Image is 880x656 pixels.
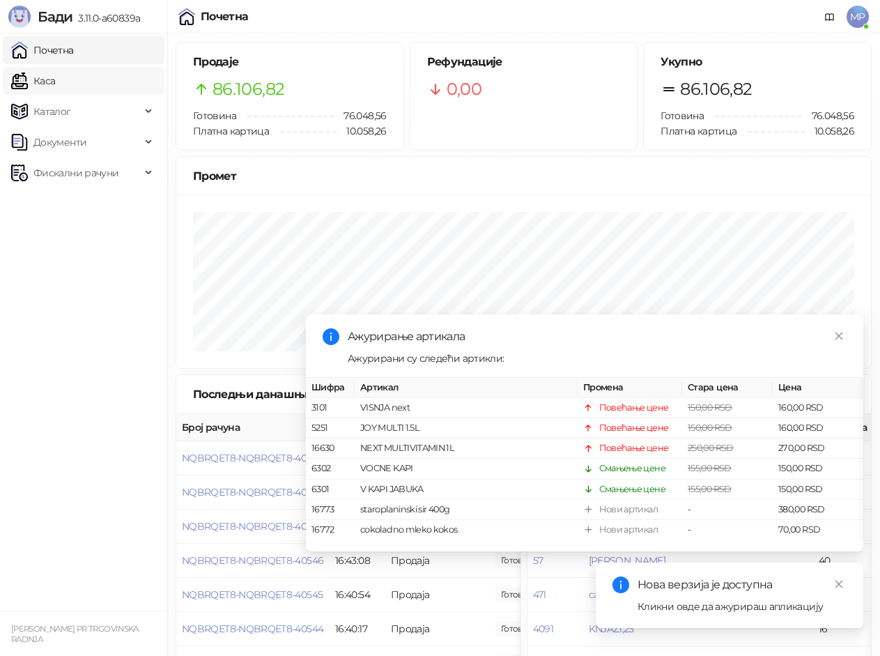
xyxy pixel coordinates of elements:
[427,54,621,70] h5: Рефундације
[330,612,385,646] td: 16:40:17
[385,612,490,646] td: Продаја
[182,588,323,601] button: NQBRQET8-NQBRQET8-40545
[193,109,236,122] span: Готовина
[355,418,578,438] td: JOY MULTI 1.5L
[355,480,578,500] td: V KAPI JABUKA
[33,128,86,156] span: Документи
[182,554,323,567] button: NQBRQET8-NQBRQET8-40546
[773,459,863,479] td: 150,00 RSD
[599,421,669,435] div: Повећање цене
[11,36,74,64] a: Почетна
[682,520,773,540] td: -
[11,67,55,95] a: Каса
[599,482,665,496] div: Смањење цене
[355,398,578,418] td: VISNJA next
[773,500,863,520] td: 380,00 RSD
[348,351,847,366] div: Ажурирани су следећи артикли:
[599,503,658,517] div: Нови артикал
[599,401,669,415] div: Повећање цене
[33,159,118,187] span: Фискални рачуни
[612,577,629,593] span: info-circle
[447,76,481,102] span: 0,00
[682,500,773,520] td: -
[773,438,863,459] td: 270,00 RSD
[533,623,553,635] button: 4091
[355,378,578,398] th: Артикал
[589,623,634,635] button: KNJAZ1,25
[355,500,578,520] td: staroplaninski sir 400g
[682,378,773,398] th: Стара цена
[773,520,863,540] td: 70,00 RSD
[38,8,72,25] span: Бади
[661,109,704,122] span: Готовина
[306,459,355,479] td: 6302
[661,54,854,70] h5: Укупно
[337,123,386,139] span: 10.058,26
[773,398,863,418] td: 160,00 RSD
[599,462,665,475] div: Смањење цене
[306,418,355,438] td: 5251
[533,588,546,601] button: 471
[182,452,323,464] button: NQBRQET8-NQBRQET8-40549
[201,11,249,22] div: Почетна
[334,108,386,123] span: 76.048,56
[495,621,543,636] span: 400,00
[773,480,863,500] td: 150,00 RSD
[176,414,330,441] th: Број рачуна
[213,76,284,102] span: 86.106,82
[323,328,339,345] span: info-circle
[306,398,355,418] td: 3101
[831,577,847,592] a: Close
[193,167,854,185] div: Промет
[599,441,669,455] div: Повећање цене
[819,6,841,28] a: Документација
[8,6,31,28] img: Logo
[638,599,847,614] div: Кликни овде да ажурираш апликацију
[182,623,323,635] button: NQBRQET8-NQBRQET8-40544
[773,418,863,438] td: 160,00 RSD
[638,577,847,593] div: Нова верзија је доступна
[193,54,387,70] h5: Продаје
[495,587,543,602] span: 258,00
[834,331,844,341] span: close
[72,12,140,24] span: 3.11.0-a60839a
[193,386,378,403] div: Последњи данашњи рачуни
[385,578,490,612] td: Продаја
[193,125,269,137] span: Платна картица
[847,6,869,28] span: MP
[688,443,734,453] span: 250,00 RSD
[661,125,736,137] span: Платна картица
[306,480,355,500] td: 6301
[599,523,658,537] div: Нови артикал
[680,76,752,102] span: 86.106,82
[306,378,355,398] th: Шифра
[11,624,139,644] small: [PERSON_NAME] PR TRGOVINSKA RADNJA
[831,328,847,344] a: Close
[805,123,854,139] span: 10.058,26
[802,108,854,123] span: 76.048,56
[578,378,682,398] th: Промена
[355,438,578,459] td: NEXT MULTIVITAMIN 1L
[306,520,355,540] td: 16772
[688,402,732,413] span: 150,00 RSD
[834,579,844,589] span: close
[355,520,578,540] td: cokoladno mleko kokos
[688,484,732,494] span: 155,00 RSD
[355,459,578,479] td: VOCNE KAPI
[330,578,385,612] td: 16:40:54
[589,588,608,601] button: casa
[306,500,355,520] td: 16773
[33,98,71,125] span: Каталог
[182,520,322,533] button: NQBRQET8-NQBRQET8-40547
[182,486,323,498] button: NQBRQET8-NQBRQET8-40548
[773,378,863,398] th: Цена
[348,328,847,345] div: Ажурирање артикала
